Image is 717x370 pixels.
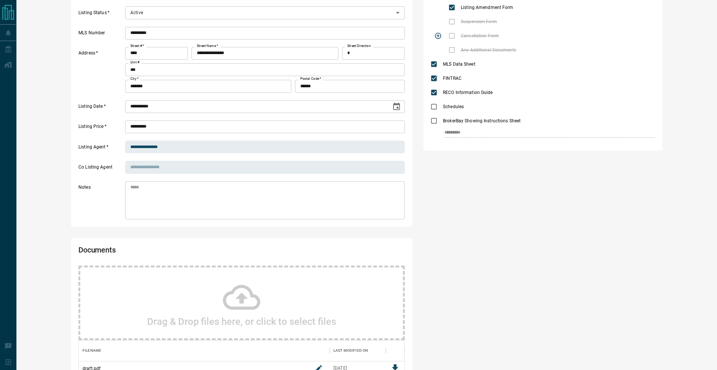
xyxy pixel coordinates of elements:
[125,6,405,19] div: Active
[83,340,101,361] div: Filename
[197,44,218,48] label: Street Name
[78,144,123,154] label: Listing Agent
[78,30,123,40] label: MLS Number
[78,164,123,174] label: Co Listing Agent
[78,123,123,133] label: Listing Price
[441,75,463,82] span: FINTRAC
[78,245,274,258] h2: Documents
[459,4,515,11] span: Listing Amendment Form
[441,117,522,124] span: BrokerBay Showing Instructions Sheet
[441,103,466,110] span: Schedules
[431,29,445,43] span: Toggle Applicable
[444,128,639,138] input: checklist input
[78,103,123,113] label: Listing Date
[459,47,518,53] span: Any Additional Documents
[130,60,140,65] label: Unit #
[79,340,330,361] div: Filename
[300,76,321,81] label: Postal Code
[78,266,405,340] div: Drag & Drop files here, or click to select files
[441,89,494,96] span: RECO Information Guide
[78,184,123,219] label: Notes
[330,340,386,361] div: Last Modified On
[459,32,501,39] span: Cancellation Form
[130,76,139,81] label: City
[78,50,123,92] label: Address
[389,99,404,114] button: Choose date, selected date is Aug 6, 2025
[441,61,477,68] span: MLS Data Sheet
[78,10,123,19] label: Listing Status
[347,44,371,48] label: Street Direction
[333,340,368,361] div: Last Modified On
[459,18,499,25] span: Suspension Form
[130,44,144,48] label: Street #
[147,316,336,327] h2: Drag & Drop files here, or click to select files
